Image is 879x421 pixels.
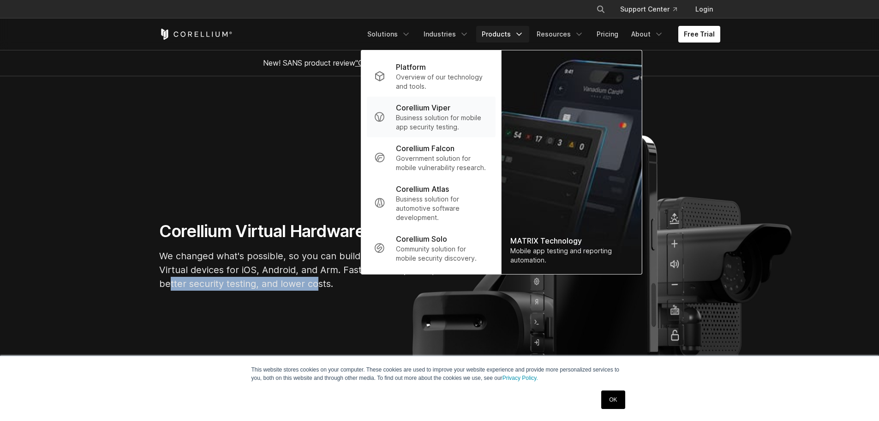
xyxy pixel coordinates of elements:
[601,390,625,409] a: OK
[626,26,669,43] a: About
[396,244,488,263] p: Community solution for mobile security discovery.
[585,1,720,18] div: Navigation Menu
[396,102,450,113] p: Corellium Viper
[396,195,488,222] p: Business solution for automotive software development.
[592,1,609,18] button: Search
[263,58,616,67] span: New! SANS product review now available.
[510,235,632,246] div: MATRIX Technology
[502,375,538,381] a: Privacy Policy.
[362,26,416,43] a: Solutions
[591,26,624,43] a: Pricing
[366,228,495,268] a: Corellium Solo Community solution for mobile security discovery.
[396,113,488,132] p: Business solution for mobile app security testing.
[501,50,641,274] a: MATRIX Technology Mobile app testing and reporting automation.
[396,73,488,91] p: Overview of our technology and tools.
[678,26,720,43] a: Free Trial
[355,58,568,67] a: "Collaborative Mobile App Security Development and Analysis"
[501,50,641,274] img: Matrix_WebNav_1x
[613,1,684,18] a: Support Center
[476,26,529,43] a: Products
[396,154,488,172] p: Government solution for mobile vulnerability research.
[510,246,632,265] div: Mobile app testing and reporting automation.
[366,56,495,97] a: Platform Overview of our technology and tools.
[159,29,233,40] a: Corellium Home
[396,233,447,244] p: Corellium Solo
[159,221,436,242] h1: Corellium Virtual Hardware
[366,178,495,228] a: Corellium Atlas Business solution for automotive software development.
[396,183,449,195] p: Corellium Atlas
[362,26,720,43] div: Navigation Menu
[531,26,589,43] a: Resources
[366,137,495,178] a: Corellium Falcon Government solution for mobile vulnerability research.
[366,97,495,137] a: Corellium Viper Business solution for mobile app security testing.
[688,1,720,18] a: Login
[418,26,474,43] a: Industries
[396,61,426,73] p: Platform
[396,143,454,154] p: Corellium Falcon
[251,366,628,382] p: This website stores cookies on your computer. These cookies are used to improve your website expe...
[159,249,436,291] p: We changed what's possible, so you can build what's next. Virtual devices for iOS, Android, and A...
